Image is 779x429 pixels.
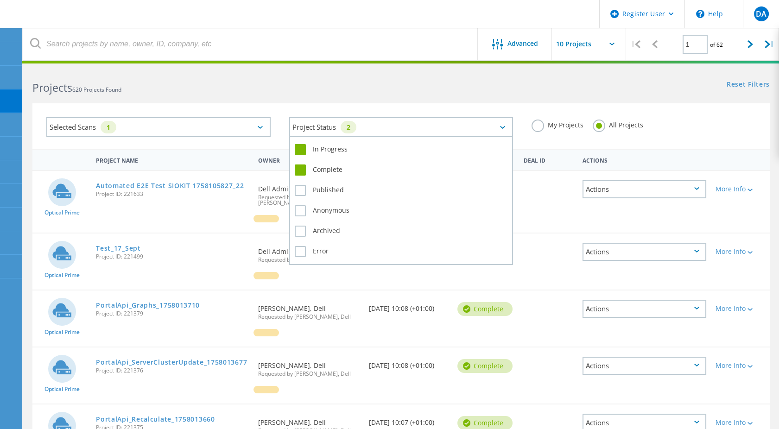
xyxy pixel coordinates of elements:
[583,180,706,198] div: Actions
[295,246,508,257] label: Error
[96,302,200,309] a: PortalApi_Graphs_1758013710
[583,243,706,261] div: Actions
[44,386,80,392] span: Optical Prime
[457,359,513,373] div: Complete
[258,195,360,206] span: Requested by IntegratrionTests [PERSON_NAME], 123456
[341,121,356,133] div: 2
[295,164,508,176] label: Complete
[519,151,578,168] div: Deal Id
[44,329,80,335] span: Optical Prime
[96,359,247,366] a: PortalApi_ServerClusterUpdate_1758013677
[593,120,643,128] label: All Projects
[253,233,364,272] div: Dell Admin, Dell
[258,257,360,263] span: Requested by [PERSON_NAME], Dell
[364,290,453,321] div: [DATE] 10:08 (+01:00)
[710,41,723,49] span: of 62
[253,347,364,386] div: [PERSON_NAME], Dell
[716,419,765,426] div: More Info
[532,120,583,128] label: My Projects
[72,86,121,94] span: 620 Projects Found
[258,314,360,320] span: Requested by [PERSON_NAME], Dell
[583,357,706,375] div: Actions
[96,416,215,423] a: PortalApi_Recalculate_1758013660
[295,185,508,196] label: Published
[46,117,271,137] div: Selected Scans
[583,300,706,318] div: Actions
[101,121,116,133] div: 1
[756,10,766,18] span: DA
[44,272,80,278] span: Optical Prime
[253,290,364,329] div: [PERSON_NAME], Dell
[716,248,765,255] div: More Info
[716,362,765,369] div: More Info
[96,245,140,252] a: Test_17_Sept
[96,191,249,197] span: Project ID: 221633
[364,347,453,378] div: [DATE] 10:08 (+01:00)
[96,311,249,316] span: Project ID: 221379
[91,151,253,168] div: Project Name
[626,28,645,61] div: |
[295,226,508,237] label: Archived
[32,80,72,95] b: Projects
[96,368,249,373] span: Project ID: 221376
[96,183,244,189] a: Automated E2E Test SIOKIT 1758105827_22
[289,117,513,137] div: Project Status
[457,302,513,316] div: Complete
[716,186,765,192] div: More Info
[760,28,779,61] div: |
[23,28,478,60] input: Search projects by name, owner, ID, company, etc
[696,10,704,18] svg: \n
[253,171,364,215] div: Dell Admin, Dell
[295,144,508,155] label: In Progress
[253,151,364,168] div: Owner
[295,205,508,216] label: Anonymous
[507,40,538,47] span: Advanced
[727,81,770,89] a: Reset Filters
[9,19,109,26] a: Live Optics Dashboard
[578,151,710,168] div: Actions
[44,210,80,215] span: Optical Prime
[96,254,249,259] span: Project ID: 221499
[258,371,360,377] span: Requested by [PERSON_NAME], Dell
[716,305,765,312] div: More Info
